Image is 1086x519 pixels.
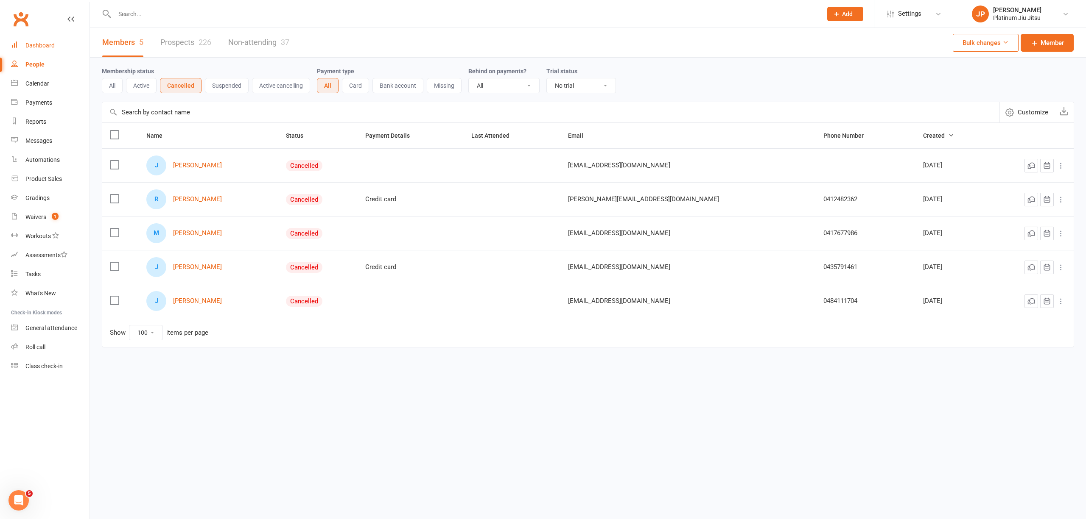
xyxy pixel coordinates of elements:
[26,490,33,497] span: 5
[25,325,77,331] div: General attendance
[11,357,90,376] a: Class kiosk mode
[205,78,249,93] button: Suspended
[993,14,1041,22] div: Platinum Jiu Jitsu
[25,137,52,144] div: Messages
[25,175,62,182] div: Product Sales
[823,196,908,203] div: 0412482362
[568,191,719,207] span: [PERSON_NAME][EMAIL_ADDRESS][DOMAIN_NAME]
[286,228,322,239] div: Cancelled
[146,130,172,141] button: Name
[102,78,123,93] button: All
[11,112,90,131] a: Reports
[160,28,211,57] a: Prospects226
[146,223,166,243] div: Mitch
[823,230,908,237] div: 0417677986
[923,132,954,139] span: Created
[568,157,670,173] span: [EMAIL_ADDRESS][DOMAIN_NAME]
[342,78,369,93] button: Card
[823,130,873,141] button: Phone Number
[11,246,90,265] a: Assessments
[827,7,863,21] button: Add
[568,225,670,241] span: [EMAIL_ADDRESS][DOMAIN_NAME]
[166,329,208,336] div: items per page
[471,130,519,141] button: Last Attended
[110,325,208,340] div: Show
[11,74,90,93] a: Calendar
[102,102,999,122] input: Search by contact name
[11,150,90,169] a: Automations
[11,131,90,150] a: Messages
[160,78,202,93] button: Cancelled
[317,68,354,75] label: Payment type
[898,4,921,23] span: Settings
[1041,38,1064,48] span: Member
[25,271,41,278] div: Tasks
[923,230,979,237] div: [DATE]
[923,162,979,169] div: [DATE]
[173,162,222,169] a: [PERSON_NAME]
[286,262,322,273] div: Cancelled
[25,233,51,239] div: Workouts
[281,38,289,47] div: 37
[11,208,90,227] a: Waivers 1
[372,78,423,93] button: Bank account
[112,8,816,20] input: Search...
[11,36,90,55] a: Dashboard
[1018,107,1048,117] span: Customize
[471,132,519,139] span: Last Attended
[993,6,1041,14] div: [PERSON_NAME]
[365,264,456,271] div: Credit card
[25,156,60,163] div: Automations
[199,38,211,47] div: 226
[568,293,670,309] span: [EMAIL_ADDRESS][DOMAIN_NAME]
[999,102,1054,122] button: Customize
[173,297,222,305] a: [PERSON_NAME]
[11,55,90,74] a: People
[365,196,456,203] div: Credit card
[102,28,143,57] a: Members5
[126,78,157,93] button: Active
[546,68,577,75] label: Trial status
[25,344,45,350] div: Roll call
[25,99,52,106] div: Payments
[365,132,419,139] span: Payment Details
[173,230,222,237] a: [PERSON_NAME]
[923,130,954,141] button: Created
[25,252,67,258] div: Assessments
[25,214,46,220] div: Waivers
[173,264,222,271] a: [PERSON_NAME]
[11,227,90,246] a: Workouts
[146,257,166,277] div: James
[146,155,166,175] div: Jane
[102,68,154,75] label: Membership status
[842,11,853,17] span: Add
[146,132,172,139] span: Name
[286,296,322,307] div: Cancelled
[1021,34,1074,52] a: Member
[139,38,143,47] div: 5
[568,259,670,275] span: [EMAIL_ADDRESS][DOMAIN_NAME]
[923,196,979,203] div: [DATE]
[953,34,1019,52] button: Bulk changes
[8,490,29,511] iframe: Intercom live chat
[11,169,90,189] a: Product Sales
[923,264,979,271] div: [DATE]
[823,132,873,139] span: Phone Number
[228,28,289,57] a: Non-attending37
[823,264,908,271] div: 0435791461
[468,68,526,75] label: Behind on payments?
[25,80,49,87] div: Calendar
[286,130,313,141] button: Status
[317,78,339,93] button: All
[173,196,222,203] a: [PERSON_NAME]
[286,160,322,171] div: Cancelled
[823,297,908,305] div: 0484111704
[25,290,56,297] div: What's New
[11,189,90,208] a: Gradings
[25,42,55,49] div: Dashboard
[146,189,166,209] div: Ryan
[252,78,310,93] button: Active cancelling
[25,118,46,125] div: Reports
[146,291,166,311] div: Jake
[52,213,59,220] span: 1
